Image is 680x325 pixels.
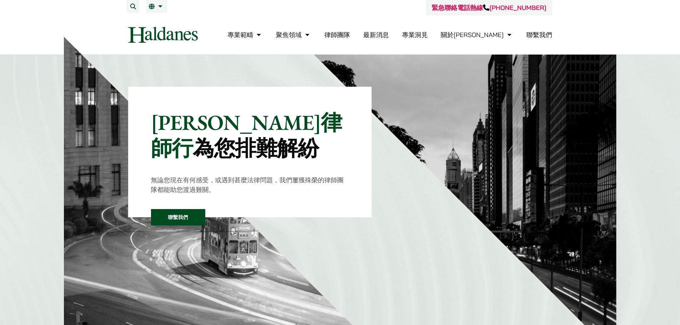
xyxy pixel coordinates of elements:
a: 聯繫我們 [151,209,205,225]
img: Logo of Haldanes [128,27,198,43]
p: [PERSON_NAME]律師行 [151,110,349,161]
a: 聚焦領域 [276,31,311,39]
a: 專業洞見 [402,31,428,39]
mark: 為您排難解紛 [193,134,319,162]
p: 無論您現在有何感受，或遇到甚麼法律問題，我們屢獲殊榮的律師團隊都能助您渡過難關。 [151,175,349,194]
a: 律師團隊 [324,31,350,39]
a: 專業範疇 [227,31,263,39]
a: 繁 [149,4,164,9]
a: 緊急聯絡電話熱線[PHONE_NUMBER] [432,4,546,12]
a: 關於何敦 [441,31,513,39]
a: 最新消息 [363,31,389,39]
a: 聯繫我們 [527,31,552,39]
